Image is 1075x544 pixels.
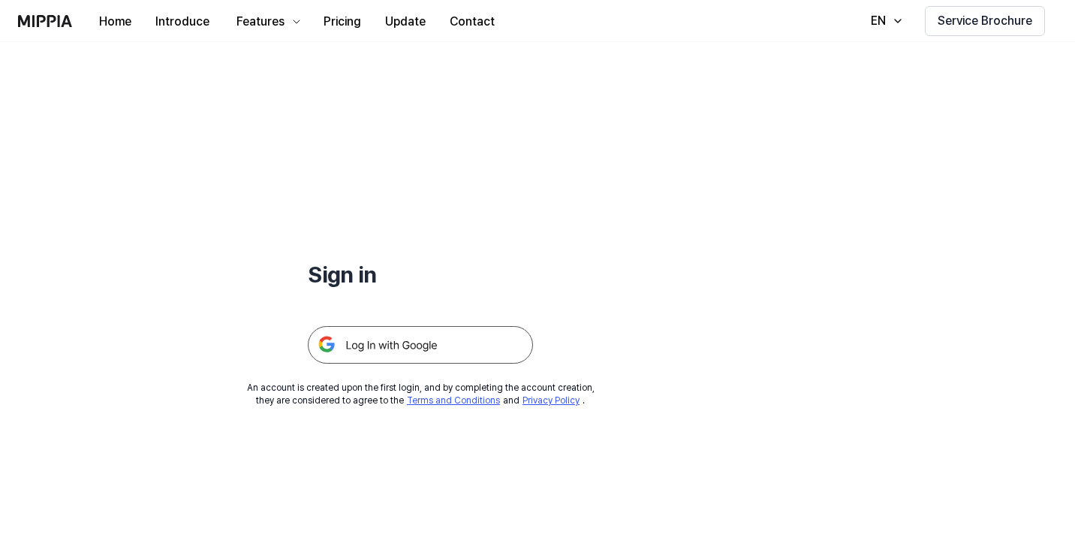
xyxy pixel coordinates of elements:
[373,7,438,37] button: Update
[87,7,143,37] button: Home
[221,7,312,37] button: Features
[233,13,288,31] div: Features
[856,6,913,36] button: EN
[407,395,500,406] a: Terms and Conditions
[438,7,507,37] button: Contact
[18,15,72,27] img: logo
[143,7,221,37] button: Introduce
[308,326,533,364] img: 구글 로그인 버튼
[308,258,533,290] h1: Sign in
[522,395,580,406] a: Privacy Policy
[925,6,1045,36] button: Service Brochure
[373,1,438,42] a: Update
[312,7,373,37] button: Pricing
[868,12,889,30] div: EN
[247,382,595,407] div: An account is created upon the first login, and by completing the account creation, they are cons...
